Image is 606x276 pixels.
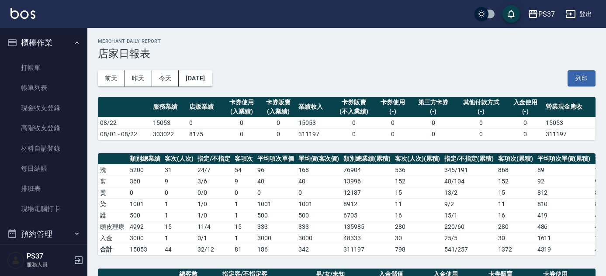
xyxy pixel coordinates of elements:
td: 0 [260,128,296,140]
td: 360 [128,176,163,187]
td: 16 [393,210,443,221]
td: 0 [507,117,544,128]
td: 1001 [296,198,342,210]
td: 剪 [98,176,128,187]
td: 345 / 191 [442,164,496,176]
td: 8175 [187,128,223,140]
th: 平均項次單價 [255,153,296,165]
button: 登出 [562,6,596,22]
td: 135985 [341,221,393,232]
td: 0 [224,128,260,140]
td: 1 / 0 [195,198,232,210]
td: 0 / 0 [195,187,232,198]
td: 311197 [544,128,596,140]
td: 1 [163,198,196,210]
td: 810 [535,198,593,210]
td: 92 [535,176,593,187]
button: 前天 [98,70,125,86]
th: 類別總業績 [128,153,163,165]
td: 0 [296,187,342,198]
button: 昨天 [125,70,152,86]
th: 業績收入 [296,97,332,117]
td: 1372 [496,244,535,255]
td: 8912 [341,198,393,210]
a: 每日結帳 [3,159,84,179]
td: 11 [496,198,535,210]
h5: PS37 [27,252,71,261]
td: 280 [496,221,535,232]
button: save [502,5,520,23]
td: 311197 [296,128,332,140]
td: 1 [232,198,255,210]
td: 541/257 [442,244,496,255]
td: 220 / 60 [442,221,496,232]
td: 152 [496,176,535,187]
td: 76904 [341,164,393,176]
h2: Merchant Daily Report [98,38,596,44]
a: 材料自購登錄 [3,138,84,159]
td: 40 [296,176,342,187]
td: 15053 [544,117,596,128]
td: 0 [333,128,375,140]
th: 客次(人次)(累積) [393,153,443,165]
td: 1611 [535,232,593,244]
td: 1 [163,210,196,221]
td: 4319 [535,244,593,255]
td: 186 [255,244,296,255]
td: 13 / 2 [442,187,496,198]
td: 合計 [98,244,128,255]
a: 現場電腦打卡 [3,199,84,219]
img: Person [7,252,24,269]
td: 15053 [151,117,187,128]
td: 15053 [296,117,332,128]
td: 3 / 6 [195,176,232,187]
td: 40 [255,176,296,187]
td: 311197 [341,244,393,255]
td: 48 / 104 [442,176,496,187]
td: 25 / 5 [442,232,496,244]
td: 0 [224,117,260,128]
td: 0 [260,117,296,128]
div: 卡券販賣 [335,98,373,107]
div: (-) [413,107,453,116]
th: 客次(人次) [163,153,196,165]
td: 0 [411,128,455,140]
button: 今天 [152,70,179,86]
td: 89 [535,164,593,176]
td: 1001 [255,198,296,210]
td: 812 [535,187,593,198]
a: 打帳單 [3,58,84,78]
div: 入金使用 [509,98,541,107]
td: 08/01 - 08/22 [98,128,151,140]
div: (-) [509,107,541,116]
th: 指定/不指定 [195,153,232,165]
a: 高階收支登錄 [3,118,84,138]
th: 服務業績 [151,97,187,117]
td: 48333 [341,232,393,244]
td: 0 [375,128,411,140]
td: 81 [232,244,255,255]
div: (入業績) [262,107,294,116]
td: 9 [232,176,255,187]
button: 預約管理 [3,223,84,245]
td: 0 [163,187,196,198]
td: 0 [128,187,163,198]
a: 排班表 [3,179,84,199]
div: (不入業績) [335,107,373,116]
td: 0 [455,117,507,128]
td: 16 [496,210,535,221]
td: 500 [296,210,342,221]
div: (入業績) [226,107,258,116]
td: 4992 [128,221,163,232]
td: 30 [393,232,443,244]
td: 15 [393,187,443,198]
td: 08/22 [98,117,151,128]
td: 0 / 1 [195,232,232,244]
td: 15053 [128,244,163,255]
td: 32/12 [195,244,232,255]
td: 0 [411,117,455,128]
td: 15 [496,187,535,198]
td: 152 [393,176,443,187]
td: 5200 [128,164,163,176]
div: PS37 [538,9,555,20]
